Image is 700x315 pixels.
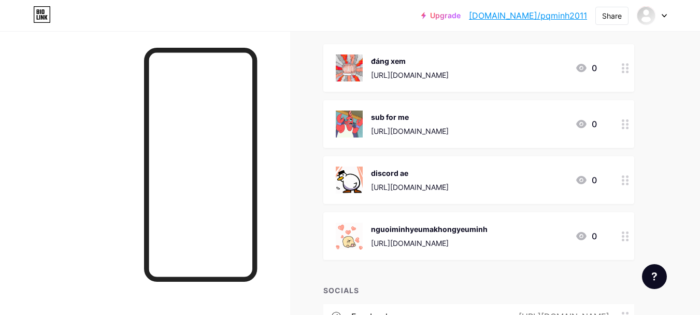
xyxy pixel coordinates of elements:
div: 0 [575,118,597,130]
img: sub for me [336,111,363,138]
div: sub for me [371,112,449,122]
a: Upgrade [421,11,461,20]
div: đáng xem [371,56,449,66]
div: SOCIALS [323,285,634,296]
div: Share [602,10,622,21]
img: discord ae [336,167,363,194]
div: [URL][DOMAIN_NAME] [371,238,488,249]
div: 0 [575,62,597,74]
a: [DOMAIN_NAME]/pqminh2011 [469,9,587,22]
div: 0 [575,230,597,242]
div: nguoiminhyeumakhongyeuminh [371,224,488,235]
div: 0 [575,174,597,186]
img: nguoiminhyeumakhongyeuminh [336,223,363,250]
div: [URL][DOMAIN_NAME] [371,182,449,193]
div: discord ae [371,168,449,179]
img: đáng xem [336,54,363,81]
div: [URL][DOMAIN_NAME] [371,70,449,80]
img: phqn minh [636,6,656,25]
div: [URL][DOMAIN_NAME] [371,126,449,136]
